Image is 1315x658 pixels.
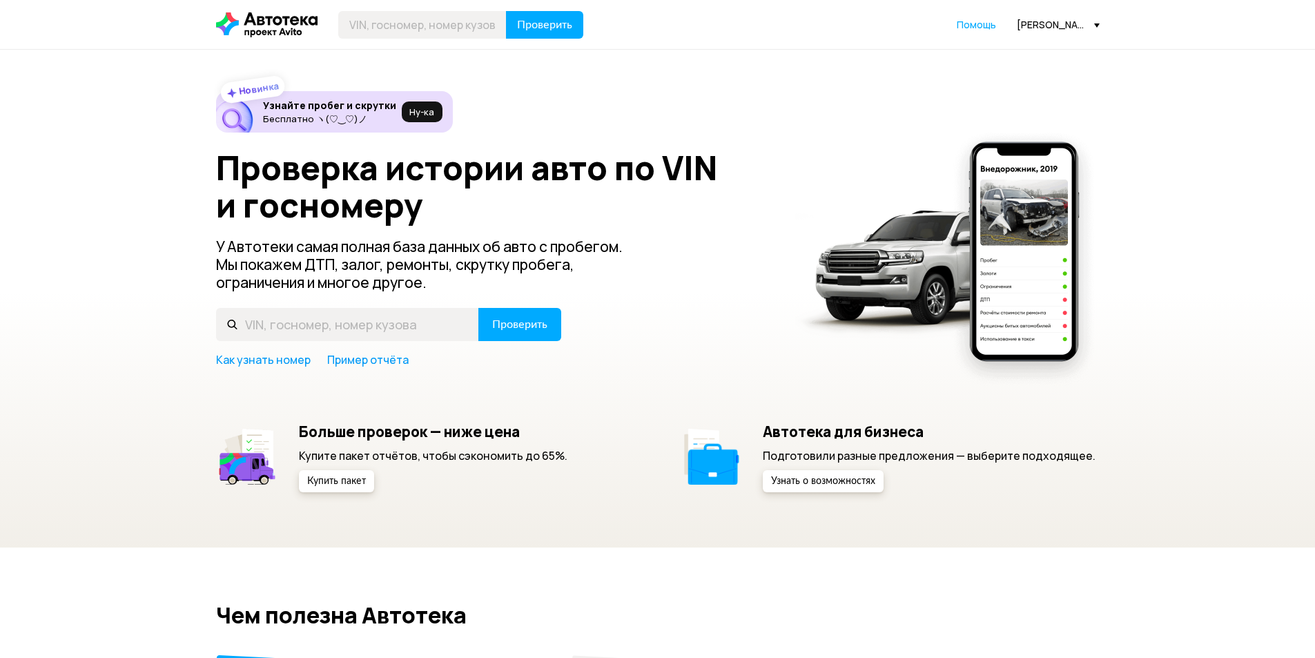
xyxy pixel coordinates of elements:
h1: Проверка истории авто по VIN и госномеру [216,149,777,224]
span: Узнать о возможностях [771,476,875,486]
span: Проверить [517,19,572,30]
h2: Чем полезна Автотека [216,603,1100,628]
button: Проверить [506,11,583,39]
input: VIN, госномер, номер кузова [338,11,507,39]
p: У Автотеки самая полная база данных об авто с пробегом. Мы покажем ДТП, залог, ремонты, скрутку п... [216,238,645,291]
p: Купите пакет отчётов, чтобы сэкономить до 65%. [299,448,567,463]
span: Купить пакет [307,476,366,486]
h5: Больше проверок — ниже цена [299,423,567,441]
button: Купить пакет [299,470,374,492]
span: Помощь [957,18,996,31]
h6: Узнайте пробег и скрутки [263,99,396,112]
button: Узнать о возможностях [763,470,884,492]
div: [PERSON_NAME][EMAIL_ADDRESS][DOMAIN_NAME] [1017,18,1100,31]
input: VIN, госномер, номер кузова [216,308,479,341]
h5: Автотека для бизнеса [763,423,1095,441]
a: Пример отчёта [327,352,409,367]
p: Подготовили разные предложения — выберите подходящее. [763,448,1095,463]
span: Проверить [492,319,547,330]
button: Проверить [478,308,561,341]
a: Помощь [957,18,996,32]
p: Бесплатно ヽ(♡‿♡)ノ [263,113,396,124]
a: Как узнать номер [216,352,311,367]
strong: Новинка [237,79,280,97]
span: Ну‑ка [409,106,434,117]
